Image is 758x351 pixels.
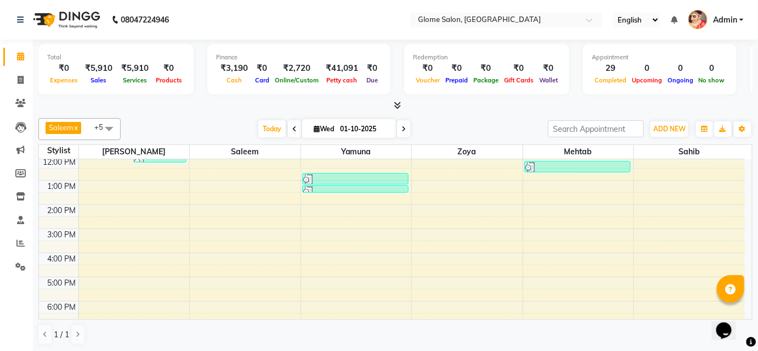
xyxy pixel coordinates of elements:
span: No show [696,76,728,84]
div: ₹0 [536,62,561,75]
span: 1 / 1 [54,329,69,341]
div: 3:00 PM [46,229,78,241]
span: Expenses [47,76,81,84]
div: Deepa, TK13, 01:15 PM-01:30 PM, Threading - Forehead [303,186,408,192]
div: ₹3,190 [216,62,252,75]
span: Petty cash [324,76,360,84]
div: 5:00 PM [46,277,78,289]
div: Deepa, TK13, 12:15 PM-12:45 PM, Hair Cut - Fringe Cut [525,161,630,172]
span: Admin [713,14,737,26]
div: ₹41,091 [321,62,363,75]
span: Voucher [413,76,443,84]
div: ₹0 [501,62,536,75]
div: ₹0 [443,62,471,75]
span: Services [120,76,150,84]
span: Mehtab [523,145,634,159]
img: Admin [688,10,708,29]
input: Search Appointment [548,120,644,137]
span: Completed [592,76,629,84]
div: ₹0 [413,62,443,75]
div: 1:00 PM [46,181,78,192]
div: ₹2,720 [272,62,321,75]
span: Card [252,76,272,84]
div: 6:00 PM [46,302,78,313]
div: ₹0 [252,62,272,75]
span: Today [258,120,286,137]
span: Prepaid [443,76,471,84]
div: 4:00 PM [46,253,78,265]
div: 29 [592,62,629,75]
span: Upcoming [629,76,665,84]
span: Due [364,76,381,84]
span: Yamuna [301,145,412,159]
button: ADD NEW [650,121,688,137]
div: Total [47,53,185,62]
div: ₹0 [47,62,81,75]
div: Redemption [413,53,561,62]
div: ₹5,910 [117,62,153,75]
div: ₹0 [363,62,382,75]
div: 0 [629,62,665,75]
b: 08047224946 [121,4,169,35]
span: Saleem [49,123,73,132]
div: 12:00 PM [41,157,78,168]
span: Sales [88,76,110,84]
span: Ongoing [665,76,696,84]
span: Cash [224,76,245,84]
span: Saleem [190,145,301,159]
span: Products [153,76,185,84]
iframe: chat widget [712,307,747,340]
input: 2025-10-01 [337,121,392,137]
a: x [73,123,78,132]
span: +5 [94,122,111,131]
span: Sahib [634,145,745,159]
div: ₹0 [471,62,501,75]
div: 0 [696,62,728,75]
span: ADD NEW [653,125,686,133]
div: 0 [665,62,696,75]
div: Deepa, TK13, 12:45 PM-01:15 PM, Threading - Eyebrows [303,174,408,184]
span: Package [471,76,501,84]
span: Wallet [536,76,561,84]
div: ₹5,910 [81,62,117,75]
div: 2:00 PM [46,205,78,216]
div: Stylist [39,145,78,157]
span: Wed [311,125,337,133]
span: [PERSON_NAME] [79,145,190,159]
div: Appointment [592,53,728,62]
div: ₹0 [153,62,185,75]
img: logo [28,4,103,35]
span: Online/Custom [272,76,321,84]
div: Finance [216,53,382,62]
span: Gift Cards [501,76,536,84]
span: Zoya [412,145,523,159]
